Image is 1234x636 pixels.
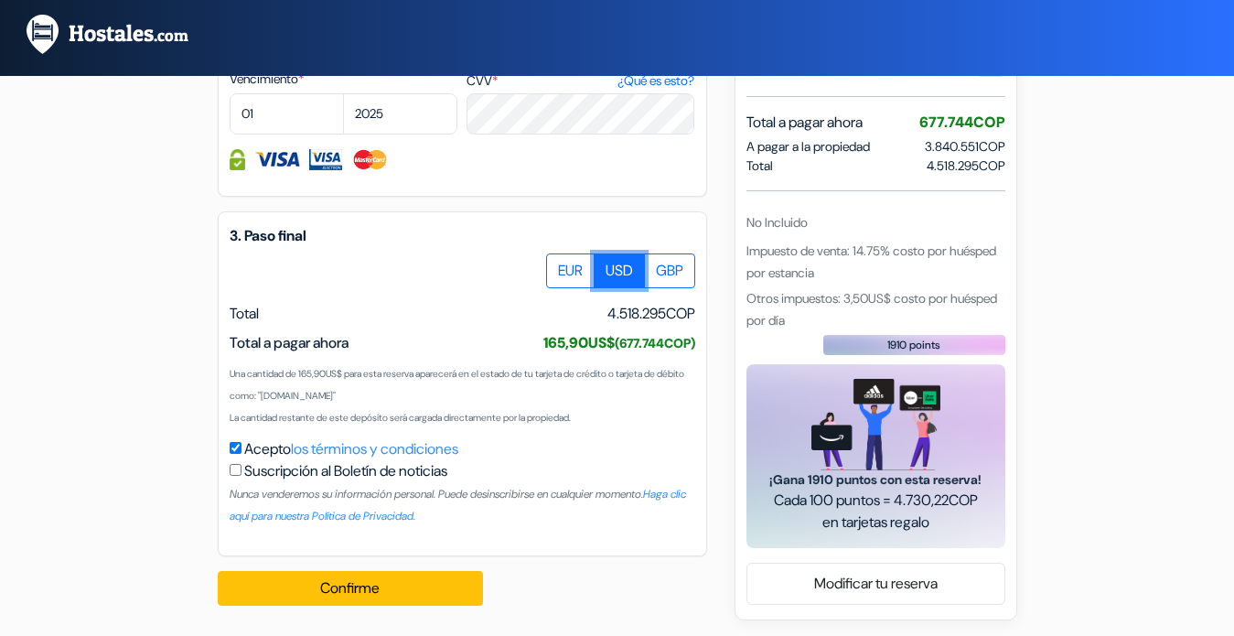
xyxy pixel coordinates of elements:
label: GBP [644,253,695,288]
span: Total a pagar ahora [746,111,863,133]
span: 4.518.295COP [607,303,695,325]
span: A pagar a la propiedad [746,136,870,156]
span: 3.840.551COP [925,137,1005,154]
span: Cada 100 puntos = 4.730,22COP en tarjetas regalo [768,490,983,534]
span: Total [746,156,773,175]
img: Hostales.com [22,12,226,57]
a: Modificar tu reserva [747,566,1004,601]
small: Una cantidad de 165,90US$ para esta reserva aparecerá en el estado de tu tarjeta de crédito o tar... [230,368,684,402]
span: 677.744COP [919,112,1005,131]
span: ¡Gana 1910 puntos con esta reserva! [768,470,983,490]
img: Visa Electron [309,149,342,170]
label: USD [594,253,645,288]
label: CVV [467,71,694,91]
label: EUR [546,253,595,288]
div: Basic radio toggle button group [547,253,695,288]
span: Total a pagar ahora [230,333,349,352]
label: Suscripción al Boletín de noticias [244,460,447,482]
span: 1910 points [887,336,940,352]
button: Confirme [218,571,483,606]
span: Impuesto de venta: 14.75% costo por huésped por estancia [746,242,996,280]
span: 4.518.295COP [927,156,1005,175]
small: (677.744COP) [615,335,695,351]
span: Otros impuestos: 3,50US$ costo por huésped por día [746,289,997,328]
img: Master Card [351,149,389,170]
a: ¿Qué es esto? [617,71,694,91]
label: Vencimiento [230,70,457,89]
img: Información de la Tarjeta de crédito totalmente protegida y encriptada [230,149,245,170]
span: 165,90US$ [543,333,695,352]
img: Visa [254,149,300,170]
div: No Incluido [746,212,1005,232]
a: Haga clic aquí para nuestra Política de Privacidad. [230,487,686,523]
h5: 3. Paso final [230,227,695,244]
span: Total [230,304,259,323]
img: gift_card_hero_new.png [811,378,940,470]
a: los términos y condiciones [291,439,458,458]
small: Nunca venderemos su información personal. Puede desinscribirse en cualquier momento. [230,487,686,523]
label: Acepto [244,438,458,460]
small: La cantidad restante de este depósito será cargada directamente por la propiedad. [230,412,571,424]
